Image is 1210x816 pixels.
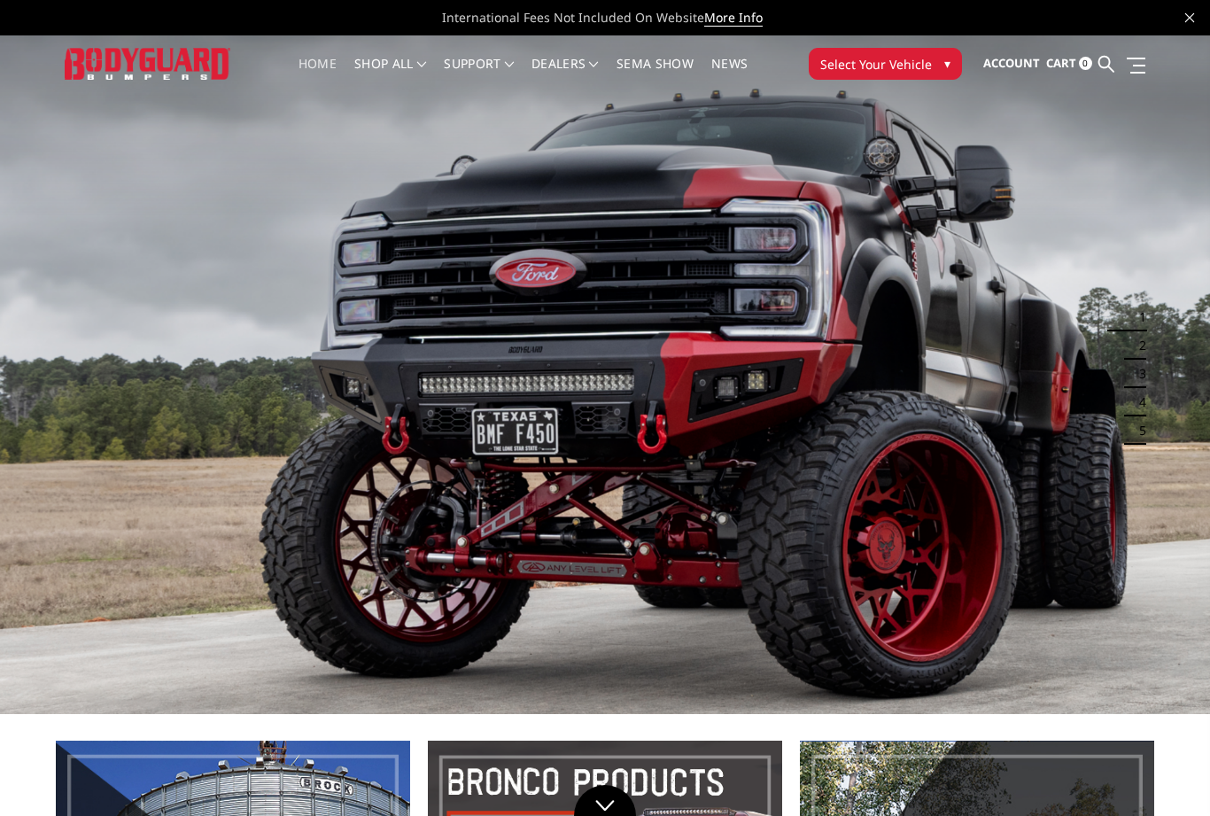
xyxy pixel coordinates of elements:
button: 3 of 5 [1129,360,1146,388]
span: ▾ [944,54,950,73]
a: Home [299,58,337,92]
button: 1 of 5 [1129,303,1146,331]
a: shop all [354,58,426,92]
span: 0 [1079,57,1092,70]
img: BODYGUARD BUMPERS [65,48,230,81]
a: Support [444,58,514,92]
a: SEMA Show [617,58,694,92]
span: Cart [1046,55,1076,71]
span: Select Your Vehicle [820,55,932,74]
button: Select Your Vehicle [809,48,962,80]
a: Account [983,40,1040,88]
span: Account [983,55,1040,71]
a: Dealers [531,58,599,92]
a: News [711,58,748,92]
button: 2 of 5 [1129,331,1146,360]
a: Cart 0 [1046,40,1092,88]
a: More Info [704,9,763,27]
button: 4 of 5 [1129,388,1146,416]
button: 5 of 5 [1129,416,1146,445]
